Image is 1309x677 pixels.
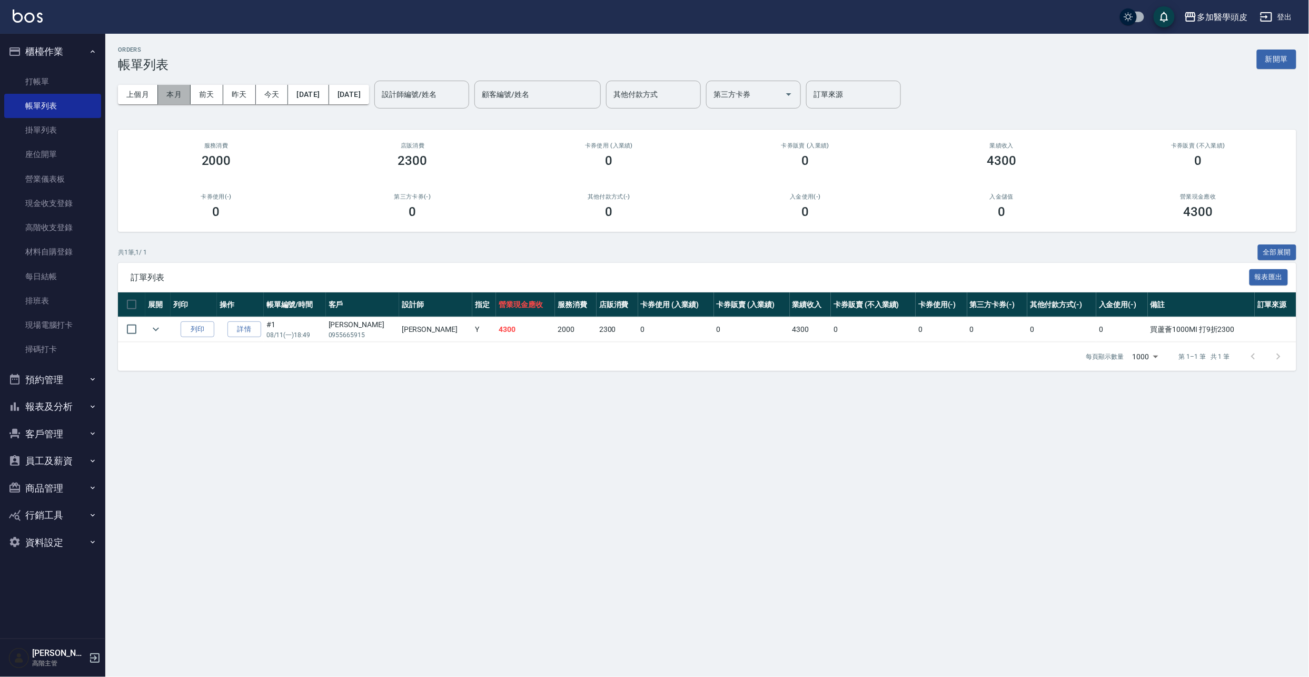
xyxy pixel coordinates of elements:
button: 今天 [256,85,289,104]
p: 08/11 (一) 18:49 [266,330,323,340]
button: 報表及分析 [4,393,101,420]
span: 訂單列表 [131,272,1249,283]
button: [DATE] [288,85,329,104]
img: Person [8,647,29,669]
td: 0 [1096,317,1148,342]
th: 卡券販賣 (入業績) [714,292,790,317]
td: 2000 [555,317,597,342]
td: 2300 [597,317,638,342]
td: 0 [831,317,916,342]
h2: 入金使用(-) [720,193,891,200]
h3: 0 [802,153,809,168]
a: 每日結帳 [4,264,101,289]
button: 上個月 [118,85,158,104]
th: 設計師 [399,292,472,317]
a: 座位開單 [4,142,101,166]
td: Y [472,317,496,342]
td: 4300 [496,317,555,342]
button: 昨天 [223,85,256,104]
th: 訂單來源 [1255,292,1296,317]
button: 行銷工具 [4,502,101,529]
button: 全部展開 [1258,244,1297,261]
h2: 營業現金應收 [1113,193,1284,200]
th: 店販消費 [597,292,638,317]
a: 報表匯出 [1249,272,1288,282]
td: 0 [916,317,967,342]
button: 本月 [158,85,191,104]
th: 卡券使用(-) [916,292,967,317]
a: 新開單 [1257,54,1296,64]
a: 營業儀表板 [4,167,101,191]
th: 操作 [217,292,263,317]
p: 高階主管 [32,659,86,668]
button: 預約管理 [4,366,101,394]
button: 列印 [181,321,214,338]
button: 多加醫學頭皮 [1180,6,1252,28]
th: 列印 [171,292,217,317]
button: 客戶管理 [4,420,101,448]
h3: 服務消費 [131,142,302,149]
th: 業績收入 [790,292,831,317]
a: 詳情 [227,321,261,338]
button: expand row [148,321,164,337]
button: 前天 [191,85,223,104]
td: 買蘆薈1000MI 打9折2300 [1148,317,1255,342]
button: 商品管理 [4,475,101,502]
div: 多加醫學頭皮 [1197,11,1247,24]
th: 第三方卡券(-) [967,292,1027,317]
h2: 卡券使用 (入業績) [523,142,695,149]
th: 其他付款方式(-) [1027,292,1096,317]
a: 帳單列表 [4,94,101,118]
img: Logo [13,9,43,23]
h2: 第三方卡券(-) [327,193,498,200]
th: 營業現金應收 [496,292,555,317]
h2: 店販消費 [327,142,498,149]
h3: 0 [213,204,220,219]
th: 展開 [145,292,171,317]
td: 0 [967,317,1027,342]
h2: 業績收入 [916,142,1087,149]
a: 排班表 [4,289,101,313]
button: 新開單 [1257,50,1296,69]
th: 卡券販賣 (不入業績) [831,292,916,317]
h2: 卡券販賣 (入業績) [720,142,891,149]
h3: 0 [1195,153,1202,168]
h5: [PERSON_NAME] [32,648,86,659]
th: 帳單編號/時間 [264,292,326,317]
h3: 2000 [202,153,231,168]
a: 材料自購登錄 [4,240,101,264]
h3: 帳單列表 [118,57,168,72]
p: 共 1 筆, 1 / 1 [118,248,147,257]
td: #1 [264,317,326,342]
h2: 其他付款方式(-) [523,193,695,200]
h3: 4300 [1184,204,1213,219]
a: 掃碼打卡 [4,337,101,361]
td: 0 [714,317,790,342]
th: 備註 [1148,292,1255,317]
a: 掛單列表 [4,118,101,142]
h2: ORDERS [118,46,168,53]
h3: 2300 [398,153,428,168]
a: 打帳單 [4,70,101,94]
p: 0955665915 [329,330,396,340]
th: 入金使用(-) [1096,292,1148,317]
p: 每頁顯示數量 [1086,352,1124,361]
button: Open [780,86,797,103]
td: 0 [638,317,714,342]
td: [PERSON_NAME] [399,317,472,342]
th: 客戶 [326,292,399,317]
h3: 0 [606,153,613,168]
h3: 0 [998,204,1006,219]
h3: 4300 [987,153,1017,168]
th: 卡券使用 (入業績) [638,292,714,317]
h2: 卡券使用(-) [131,193,302,200]
h2: 入金儲值 [916,193,1087,200]
td: 4300 [790,317,831,342]
td: 0 [1027,317,1096,342]
button: save [1154,6,1175,27]
button: [DATE] [329,85,369,104]
a: 現金收支登錄 [4,191,101,215]
button: 員工及薪資 [4,447,101,475]
p: 第 1–1 筆 共 1 筆 [1179,352,1230,361]
h2: 卡券販賣 (不入業績) [1113,142,1284,149]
